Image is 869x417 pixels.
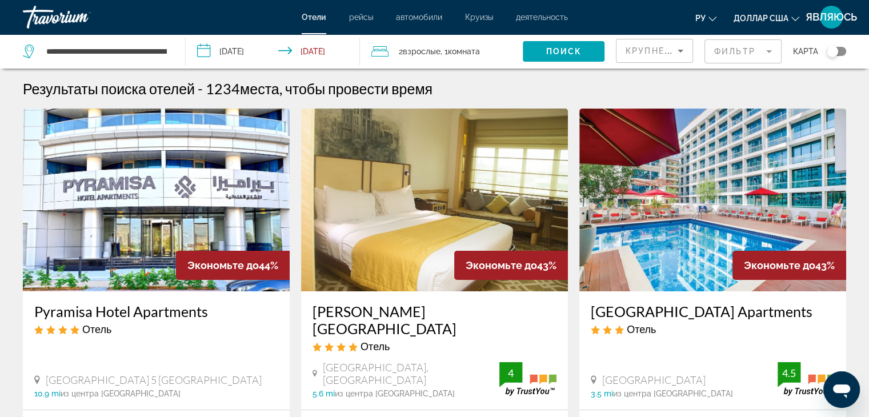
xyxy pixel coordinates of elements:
a: Травориум [23,2,137,32]
span: , 1 [440,43,480,59]
span: - [198,80,203,97]
span: Отель [627,323,656,335]
span: 10.9 mi [34,389,61,398]
iframe: Кнопка запуска окна обмена сообщениями [823,371,860,408]
mat-select: Sort by [626,44,683,58]
a: деятельность [516,13,568,22]
a: Pyramisa Hotel Apartments [34,303,278,320]
h2: 1234 [206,80,433,97]
a: [GEOGRAPHIC_DATA] Apartments [591,303,835,320]
div: 4 [499,366,522,380]
a: Круизы [465,13,493,22]
span: из центра [GEOGRAPHIC_DATA] [61,389,181,398]
button: Travelers: 2 adults, 0 children [360,34,523,69]
span: Экономьте до [744,259,815,271]
span: Комната [448,47,480,56]
button: Поиск [523,41,604,62]
span: карта [793,43,818,59]
div: 43% [454,251,568,280]
img: trustyou-badge.svg [778,362,835,396]
img: trustyou-badge.svg [499,362,556,396]
a: рейсы [349,13,373,22]
span: Взрослые [403,47,440,56]
img: Hotel image [579,109,846,291]
span: Экономьте до [466,259,537,271]
a: автомобили [396,13,442,22]
font: ру [695,14,706,23]
span: Экономьте до [187,259,259,271]
span: Крупнейшие сбережения [626,46,764,55]
button: Изменить валюту [734,10,799,26]
button: Filter [704,39,782,64]
button: Изменить язык [695,10,716,26]
span: [GEOGRAPHIC_DATA] 5 [GEOGRAPHIC_DATA] [46,374,262,386]
h1: Результаты поиска отелей [23,80,195,97]
span: места, чтобы провести время [240,80,433,97]
a: [PERSON_NAME][GEOGRAPHIC_DATA] [313,303,556,337]
button: Меню пользователя [816,5,846,29]
a: Отели [302,13,326,22]
span: 3.5 mi [591,389,613,398]
span: Отель [361,340,390,352]
div: 4 star Hotel [34,323,278,335]
div: 43% [732,251,846,280]
span: [GEOGRAPHIC_DATA] [602,374,706,386]
span: Отель [82,323,111,335]
span: 2 [399,43,440,59]
button: Toggle map [818,46,846,57]
font: ЯВЛЯЮСЬ [806,11,857,23]
span: 5.6 mi [313,389,335,398]
span: [GEOGRAPHIC_DATA], [GEOGRAPHIC_DATA] [323,361,499,386]
div: 4.5 [778,366,800,380]
img: Hotel image [301,109,568,291]
span: Поиск [546,47,582,56]
button: Check-in date: Nov 23, 2025 Check-out date: Nov 29, 2025 [186,34,360,69]
div: 3 star Hotel [591,323,835,335]
font: доллар США [734,14,788,23]
span: из центра [GEOGRAPHIC_DATA] [335,389,455,398]
div: 4 star Hotel [313,340,556,352]
img: Hotel image [23,109,290,291]
div: 44% [176,251,290,280]
span: из центра [GEOGRAPHIC_DATA] [613,389,733,398]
